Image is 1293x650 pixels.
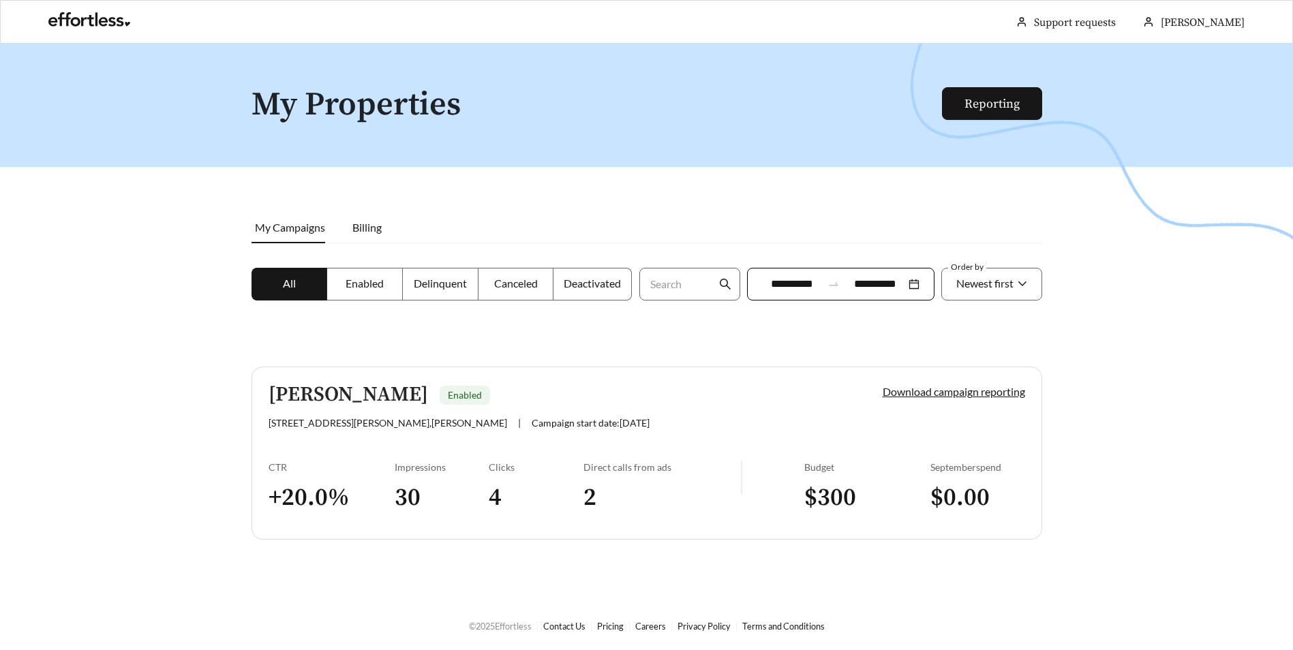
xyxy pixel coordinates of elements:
[583,461,741,473] div: Direct calls from ads
[583,482,741,513] h3: 2
[489,482,583,513] h3: 4
[1161,16,1245,29] span: [PERSON_NAME]
[255,221,325,234] span: My Campaigns
[448,389,482,401] span: Enabled
[883,385,1025,398] a: Download campaign reporting
[283,277,296,290] span: All
[352,221,382,234] span: Billing
[494,277,538,290] span: Canceled
[414,277,467,290] span: Delinquent
[942,87,1042,120] button: Reporting
[252,367,1042,540] a: [PERSON_NAME]Enabled[STREET_ADDRESS][PERSON_NAME],[PERSON_NAME]|Campaign start date:[DATE]Downloa...
[827,278,840,290] span: to
[395,461,489,473] div: Impressions
[564,277,621,290] span: Deactivated
[964,96,1020,112] a: Reporting
[804,482,930,513] h3: $ 300
[269,461,395,473] div: CTR
[532,417,650,429] span: Campaign start date: [DATE]
[827,278,840,290] span: swap-right
[395,482,489,513] h3: 30
[518,417,521,429] span: |
[719,278,731,290] span: search
[252,87,943,123] h1: My Properties
[1034,16,1116,29] a: Support requests
[956,277,1014,290] span: Newest first
[269,417,507,429] span: [STREET_ADDRESS][PERSON_NAME] , [PERSON_NAME]
[930,461,1025,473] div: September spend
[269,384,428,406] h5: [PERSON_NAME]
[489,461,583,473] div: Clicks
[804,461,930,473] div: Budget
[741,461,742,494] img: line
[930,482,1025,513] h3: $ 0.00
[269,482,395,513] h3: + 20.0 %
[346,277,384,290] span: Enabled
